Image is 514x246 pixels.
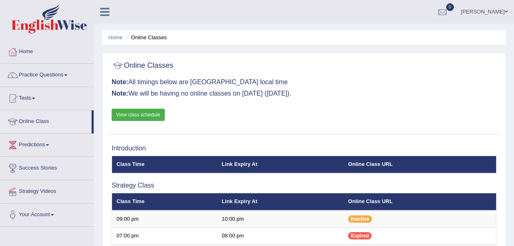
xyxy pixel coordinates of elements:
[108,34,123,40] a: Home
[217,210,343,228] td: 10:00 pm
[0,157,94,177] a: Success Stories
[217,156,343,173] th: Link Expiry At
[0,87,94,107] a: Tests
[112,210,218,228] td: 09:00 pm
[112,90,128,97] b: Note:
[0,64,94,84] a: Practice Questions
[112,90,496,97] h3: We will be having no online classes on [DATE] ([DATE]).
[0,204,94,224] a: Your Account
[0,40,94,61] a: Home
[343,156,496,173] th: Online Class URL
[124,34,167,41] li: Online Classes
[0,110,92,131] a: Online Class
[348,215,372,223] span: Inactive
[112,182,496,189] h3: Strategy Class
[112,60,173,72] h2: Online Classes
[446,3,454,11] span: 0
[112,109,165,121] a: View class schedule
[348,232,372,239] span: Expired
[217,228,343,245] td: 08:00 pm
[112,156,218,173] th: Class Time
[343,193,496,210] th: Online Class URL
[112,78,496,86] h3: All timings below are [GEOGRAPHIC_DATA] local time
[0,180,94,201] a: Strategy Videos
[112,228,218,245] td: 07:00 pm
[112,78,128,85] b: Note:
[0,134,94,154] a: Predictions
[112,145,496,152] h3: Introduction
[217,193,343,210] th: Link Expiry At
[112,193,218,210] th: Class Time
